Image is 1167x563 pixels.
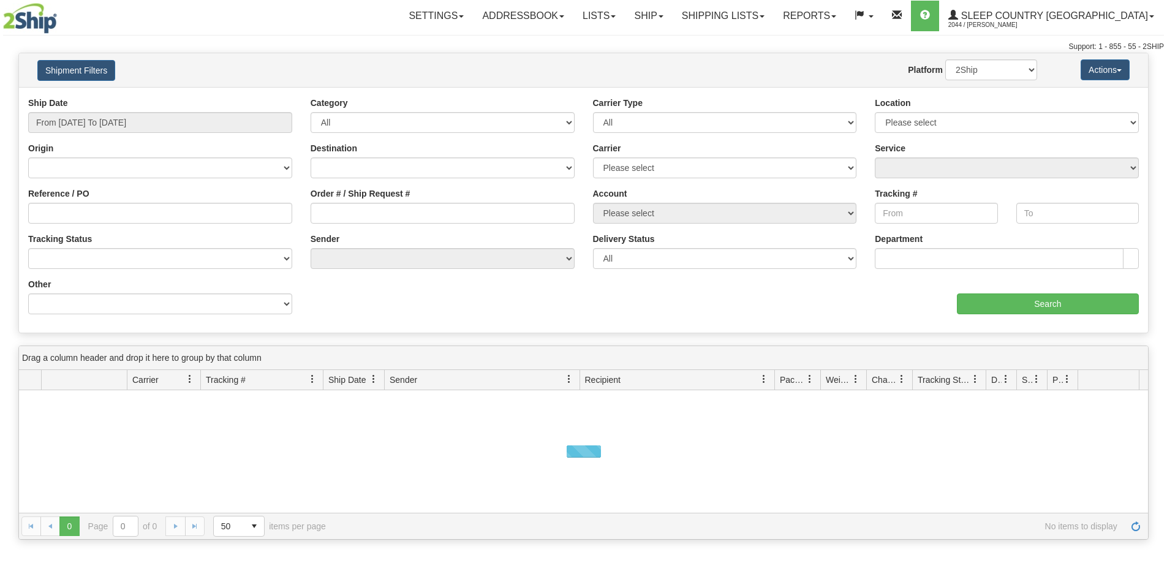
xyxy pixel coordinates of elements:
a: Charge filter column settings [891,369,912,390]
label: Delivery Status [593,233,655,245]
label: Order # / Ship Request # [311,187,410,200]
span: Recipient [585,374,621,386]
input: From [875,203,997,224]
span: select [244,516,264,536]
span: Pickup Status [1052,374,1063,386]
a: Delivery Status filter column settings [995,369,1016,390]
label: Tracking # [875,187,917,200]
a: Shipment Issues filter column settings [1026,369,1047,390]
img: logo2044.jpg [3,3,57,34]
span: 50 [221,520,237,532]
button: Actions [1081,59,1130,80]
span: items per page [213,516,326,537]
a: Carrier filter column settings [179,369,200,390]
label: Account [593,187,627,200]
a: Recipient filter column settings [753,369,774,390]
span: Tracking # [206,374,246,386]
a: Tracking # filter column settings [302,369,323,390]
span: Page 0 [59,516,79,536]
a: Addressbook [473,1,573,31]
a: Tracking Status filter column settings [965,369,986,390]
a: Lists [573,1,625,31]
span: Ship Date [328,374,366,386]
label: Destination [311,142,357,154]
label: Sender [311,233,339,245]
span: Page sizes drop down [213,516,265,537]
a: Refresh [1126,516,1146,536]
input: To [1016,203,1139,224]
a: Ship Date filter column settings [363,369,384,390]
span: Weight [826,374,852,386]
span: Charge [872,374,897,386]
button: Shipment Filters [37,60,115,81]
a: Shipping lists [673,1,774,31]
label: Department [875,233,923,245]
a: Weight filter column settings [845,369,866,390]
label: Service [875,142,905,154]
span: Packages [780,374,806,386]
span: No items to display [343,521,1117,531]
label: Carrier Type [593,97,643,109]
div: Support: 1 - 855 - 55 - 2SHIP [3,42,1164,52]
a: Ship [625,1,672,31]
a: Settings [399,1,473,31]
label: Carrier [593,142,621,154]
a: Reports [774,1,845,31]
span: Sleep Country [GEOGRAPHIC_DATA] [958,10,1148,21]
label: Tracking Status [28,233,92,245]
span: Tracking Status [918,374,971,386]
div: grid grouping header [19,346,1148,370]
a: Sleep Country [GEOGRAPHIC_DATA] 2044 / [PERSON_NAME] [939,1,1163,31]
label: Ship Date [28,97,68,109]
label: Category [311,97,348,109]
span: Delivery Status [991,374,1002,386]
label: Platform [908,64,943,76]
a: Pickup Status filter column settings [1057,369,1078,390]
span: 2044 / [PERSON_NAME] [948,19,1040,31]
span: Carrier [132,374,159,386]
iframe: chat widget [1139,219,1166,344]
a: Packages filter column settings [799,369,820,390]
input: Search [957,293,1139,314]
label: Origin [28,142,53,154]
label: Location [875,97,910,109]
span: Sender [390,374,417,386]
a: Sender filter column settings [559,369,580,390]
label: Reference / PO [28,187,89,200]
label: Other [28,278,51,290]
span: Shipment Issues [1022,374,1032,386]
span: Page of 0 [88,516,157,537]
